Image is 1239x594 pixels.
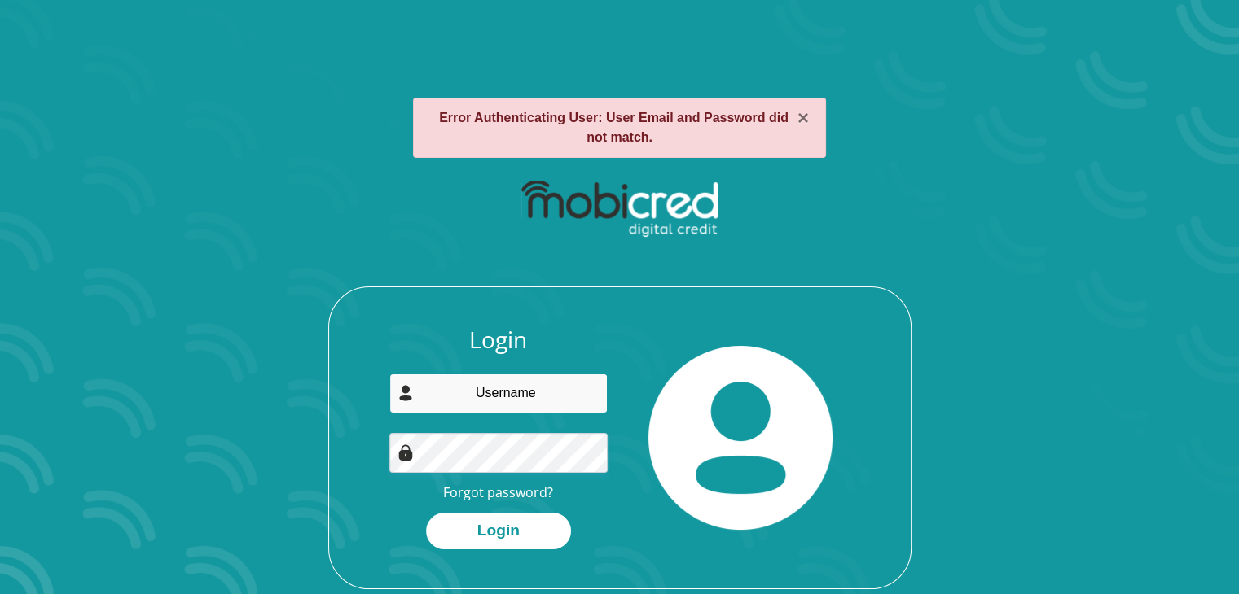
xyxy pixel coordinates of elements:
[398,444,414,461] img: Image
[439,111,789,144] strong: Error Authenticating User: User Email and Password did not match.
[389,373,608,413] input: Username
[443,483,553,501] a: Forgot password?
[426,513,571,549] button: Login
[398,385,414,401] img: user-icon image
[521,181,718,238] img: mobicred logo
[389,326,608,354] h3: Login
[797,108,809,128] button: ×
